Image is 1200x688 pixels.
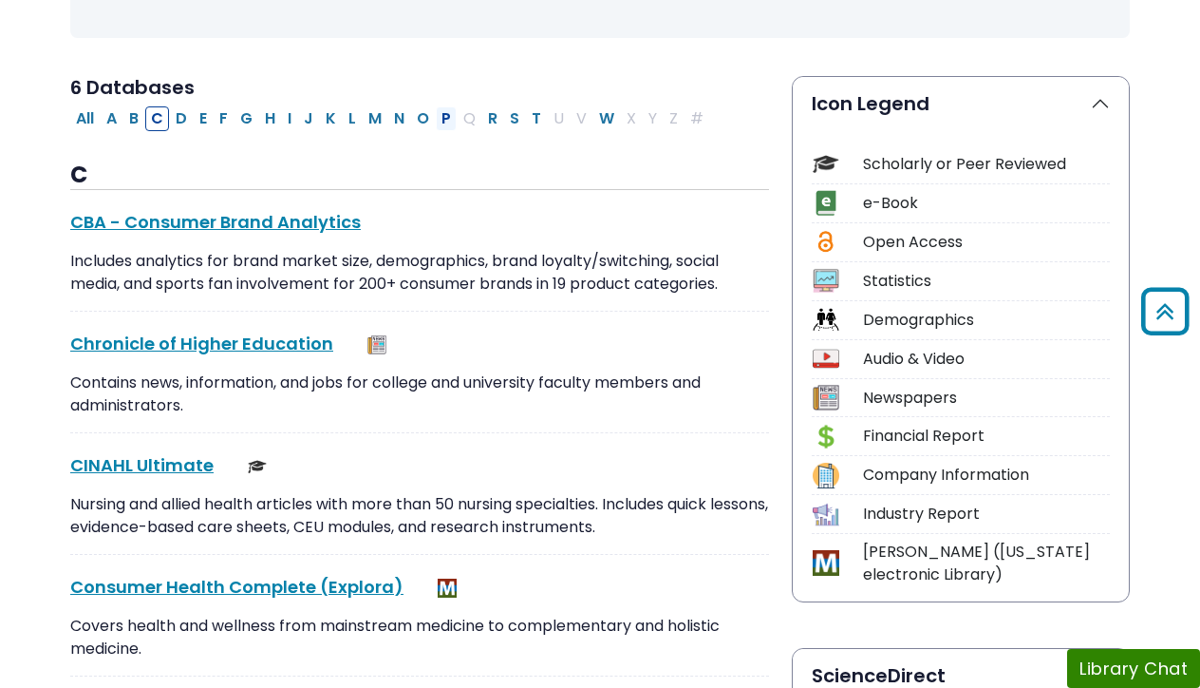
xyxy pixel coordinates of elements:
[170,106,193,131] button: Filter Results D
[70,575,403,599] a: Consumer Health Complete (Explora)
[234,106,258,131] button: Filter Results G
[70,615,769,660] p: Covers health and wellness from mainstream medicine to complementary and holistic medicine.
[343,106,362,131] button: Filter Results L
[813,550,838,576] img: Icon MeL (Michigan electronic Library)
[863,541,1110,586] div: [PERSON_NAME] ([US_STATE] electronic Library)
[863,153,1110,176] div: Scholarly or Peer Reviewed
[813,346,838,372] img: Icon Audio & Video
[436,106,457,131] button: Filter Results P
[863,464,1110,487] div: Company Information
[793,77,1129,130] button: Icon Legend
[813,190,838,216] img: Icon e-Book
[863,231,1110,254] div: Open Access
[813,502,838,527] img: Icon Industry Report
[70,106,100,131] button: All
[482,106,503,131] button: Filter Results R
[282,106,297,131] button: Filter Results I
[813,151,838,177] img: Icon Scholarly or Peer Reviewed
[813,385,838,411] img: Icon Newspapers
[526,106,547,131] button: Filter Results T
[298,106,319,131] button: Filter Results J
[411,106,435,131] button: Filter Results O
[813,268,838,294] img: Icon Statistics
[504,106,525,131] button: Filter Results S
[70,106,711,128] div: Alpha-list to filter by first letter of database name
[214,106,234,131] button: Filter Results F
[388,106,410,131] button: Filter Results N
[1067,649,1200,688] button: Library Chat
[70,210,361,234] a: CBA - Consumer Brand Analytics
[593,106,620,131] button: Filter Results W
[70,493,769,539] p: Nursing and allied health articles with more than 50 nursing specialties. Includes quick lessons,...
[259,106,281,131] button: Filter Results H
[70,74,195,101] span: 6 Databases
[863,425,1110,448] div: Financial Report
[814,229,837,255] img: Icon Open Access
[123,106,144,131] button: Filter Results B
[438,579,457,598] img: MeL (Michigan electronic Library)
[813,307,838,333] img: Icon Demographics
[70,162,769,190] h3: C
[145,106,169,131] button: Filter Results C
[813,463,838,488] img: Icon Company Information
[863,309,1110,332] div: Demographics
[367,335,386,354] img: Newspapers
[813,424,838,449] img: Icon Financial Report
[101,106,122,131] button: Filter Results A
[70,250,769,296] p: Includes analytics for brand market size, demographics, brand loyalty/switching, social media, an...
[863,503,1110,526] div: Industry Report
[248,457,267,476] img: Scholarly or Peer Reviewed
[1134,296,1195,328] a: Back to Top
[363,106,387,131] button: Filter Results M
[863,348,1110,371] div: Audio & Video
[70,372,769,417] p: Contains news, information, and jobs for college and university faculty members and administrators.
[70,453,214,477] a: CINAHL Ultimate
[863,387,1110,410] div: Newspapers
[194,106,213,131] button: Filter Results E
[863,192,1110,215] div: e-Book
[320,106,342,131] button: Filter Results K
[70,332,333,355] a: Chronicle of Higher Education
[863,270,1110,293] div: Statistics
